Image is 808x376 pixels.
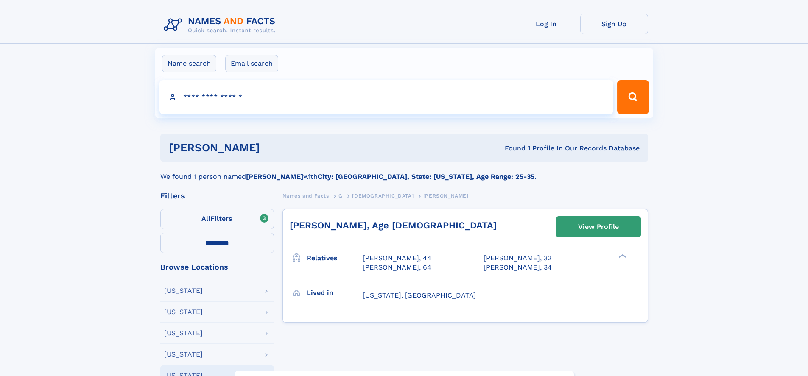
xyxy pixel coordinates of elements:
[338,193,343,199] span: G
[363,291,476,299] span: [US_STATE], [GEOGRAPHIC_DATA]
[164,330,203,337] div: [US_STATE]
[164,309,203,315] div: [US_STATE]
[578,217,619,237] div: View Profile
[352,193,414,199] span: [DEMOGRAPHIC_DATA]
[352,190,414,201] a: [DEMOGRAPHIC_DATA]
[307,251,363,265] h3: Relatives
[160,263,274,271] div: Browse Locations
[164,287,203,294] div: [US_STATE]
[318,173,534,181] b: City: [GEOGRAPHIC_DATA], State: [US_STATE], Age Range: 25-35
[363,263,431,272] a: [PERSON_NAME], 64
[617,253,627,259] div: ❯
[160,209,274,229] label: Filters
[382,144,640,153] div: Found 1 Profile In Our Records Database
[282,190,329,201] a: Names and Facts
[169,142,383,153] h1: [PERSON_NAME]
[512,14,580,34] a: Log In
[160,162,648,182] div: We found 1 person named with .
[160,192,274,200] div: Filters
[556,217,640,237] a: View Profile
[423,193,469,199] span: [PERSON_NAME]
[160,14,282,36] img: Logo Names and Facts
[484,253,551,263] a: [PERSON_NAME], 32
[201,214,210,223] span: All
[290,220,497,231] a: [PERSON_NAME], Age [DEMOGRAPHIC_DATA]
[363,253,431,263] a: [PERSON_NAME], 44
[580,14,648,34] a: Sign Up
[159,80,614,114] input: search input
[162,55,216,72] label: Name search
[338,190,343,201] a: G
[164,351,203,358] div: [US_STATE]
[307,286,363,300] h3: Lived in
[484,263,552,272] a: [PERSON_NAME], 34
[617,80,649,114] button: Search Button
[246,173,303,181] b: [PERSON_NAME]
[225,55,278,72] label: Email search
